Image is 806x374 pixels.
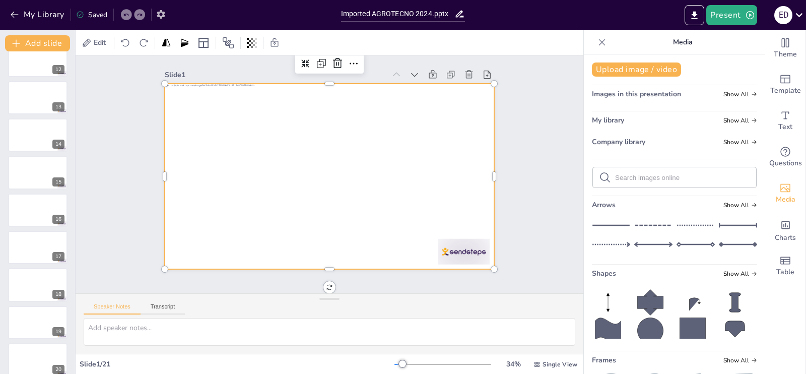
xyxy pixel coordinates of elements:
span: Arrows [592,200,616,210]
div: Layout [195,35,212,51]
div: 14 [8,118,68,152]
span: Show all [723,357,757,364]
div: 16 [52,215,64,224]
div: 19 [8,306,68,339]
div: Change the overall theme [765,30,805,67]
span: Show all [723,91,757,98]
div: 18 [52,290,64,299]
button: Present [706,5,757,25]
span: Show all [723,270,757,277]
div: 12 [8,43,68,77]
button: Export to PowerPoint [685,5,704,25]
span: Edit [92,38,108,47]
span: Shapes [592,269,616,278]
div: Saved [76,10,107,20]
div: 20 [52,365,64,374]
span: Single View [543,360,577,368]
div: 18 [8,268,68,301]
button: Speaker Notes [84,303,141,315]
span: My library [592,115,624,125]
span: Questions [769,158,802,169]
span: Theme [774,49,797,60]
div: 15 [52,177,64,186]
p: Media [610,30,755,54]
span: Frames [592,355,616,365]
div: Slide 1 [175,53,396,86]
div: 13 [52,102,64,111]
span: Template [770,85,801,96]
span: Table [776,267,794,278]
span: Show all [723,117,757,124]
div: 17 [8,231,68,264]
div: Add text boxes [765,103,805,139]
span: Images in this presentation [592,89,681,99]
button: Upload image / video [592,63,681,77]
button: Add slide [5,35,70,51]
div: 12 [52,65,64,74]
button: E D [774,5,792,25]
div: 19 [52,327,64,336]
div: 15 [8,156,68,189]
span: Position [222,37,234,49]
span: Show all [723,202,757,209]
input: Insert title [341,7,455,21]
div: 17 [52,252,64,261]
div: 34 % [501,359,525,369]
button: Transcript [141,303,185,315]
div: 14 [52,140,64,149]
div: Add images, graphics, shapes or video [765,175,805,212]
span: Text [778,121,792,133]
input: Search images online [615,174,750,181]
span: Company library [592,137,645,147]
div: Add charts and graphs [765,212,805,248]
span: Charts [775,232,796,243]
span: Media [776,194,795,205]
div: Add ready made slides [765,67,805,103]
span: Show all [723,139,757,146]
div: 16 [8,194,68,227]
div: 13 [8,81,68,114]
div: Get real-time input from your audience [765,139,805,175]
div: Slide 1 / 21 [80,359,394,369]
div: E D [774,6,792,24]
button: My Library [8,7,69,23]
div: Add a table [765,248,805,284]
